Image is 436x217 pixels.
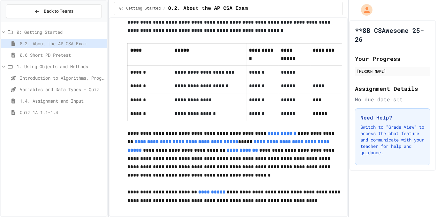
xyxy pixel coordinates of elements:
[355,26,430,44] h1: **8B CSAwesome 25-26
[20,40,104,47] span: 0.2. About the AP CSA Exam
[355,96,430,103] div: No due date set
[20,75,104,81] span: Introduction to Algorithms, Programming, and Compilers
[355,84,430,93] h2: Assignment Details
[354,3,374,17] div: My Account
[17,29,104,35] span: 0: Getting Started
[20,86,104,93] span: Variables and Data Types - Quiz
[357,68,428,74] div: [PERSON_NAME]
[163,6,165,11] span: /
[119,6,161,11] span: 0: Getting Started
[6,4,102,18] button: Back to Teams
[20,98,104,104] span: 1.4. Assignment and Input
[360,114,425,121] h3: Need Help?
[20,109,104,116] span: Quiz 1A 1.1-1.4
[20,52,104,58] span: 0.6 Short PD Pretest
[360,124,425,156] p: Switch to "Grade View" to access the chat feature and communicate with your teacher for help and ...
[17,63,104,70] span: 1. Using Objects and Methods
[168,5,248,12] span: 0.2. About the AP CSA Exam
[44,8,73,15] span: Back to Teams
[355,54,430,63] h2: Your Progress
